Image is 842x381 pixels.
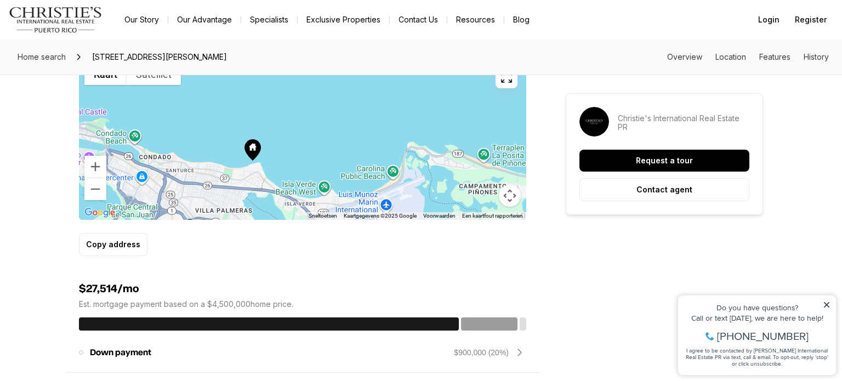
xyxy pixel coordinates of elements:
[79,300,526,309] p: Est. mortgage payment based on a $4,500,000 home price.
[636,185,692,194] p: Contact agent
[14,67,156,88] span: I agree to be contacted by [PERSON_NAME] International Real Estate PR via text, call & email. To ...
[752,9,786,31] button: Login
[423,213,456,219] a: Voorwaarden (wordt geopend in een nieuw tabblad)
[344,213,417,219] span: Kaartgegevens ©2025 Google
[45,52,136,62] span: [PHONE_NUMBER]
[579,150,749,172] button: Request a tour
[759,52,790,61] a: Skip to: Features
[715,52,746,61] a: Skip to: Location
[758,15,780,24] span: Login
[79,282,526,295] h4: $27,514/mo
[804,52,829,61] a: Skip to: History
[447,12,504,27] a: Resources
[79,339,526,366] div: Down payment$900,000 (20%)
[82,206,118,220] a: Dit gebied openen in Google Maps (er wordt een nieuw venster geopend)
[82,206,118,220] img: Google
[667,52,702,61] a: Skip to: Overview
[18,52,66,61] span: Home search
[84,178,106,200] button: Uitzoomen
[13,48,70,66] a: Home search
[241,12,297,27] a: Specialists
[168,12,241,27] a: Our Advantage
[90,348,151,357] p: Down payment
[12,35,158,43] div: Call or text [DATE], we are here to help!
[12,25,158,32] div: Do you have questions?
[795,15,827,24] span: Register
[788,9,833,31] button: Register
[390,12,447,27] button: Contact Us
[454,347,509,358] div: $900,000 (20%)
[86,240,140,249] p: Copy address
[88,48,231,66] span: [STREET_ADDRESS][PERSON_NAME]
[116,12,168,27] a: Our Story
[499,185,521,207] button: Bedieningsopties voor de kaartweergave
[84,156,106,178] button: Inzoomen
[462,213,523,219] a: Een kaartfout rapporteren
[309,212,337,220] button: Sneltoetsen
[579,178,749,201] button: Contact agent
[667,53,829,61] nav: Page section menu
[636,156,693,165] p: Request a tour
[504,12,538,27] a: Blog
[79,233,147,256] button: Copy address
[9,7,103,33] img: logo
[618,114,749,132] p: Christie's International Real Estate PR
[298,12,389,27] a: Exclusive Properties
